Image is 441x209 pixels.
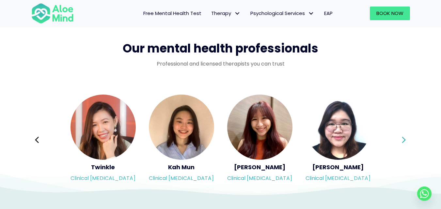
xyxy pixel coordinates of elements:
[149,95,214,185] a: <h5>Kah Mun</h5><p>Clinical psychologist</p> Kah MunClinical [MEDICAL_DATA]
[245,7,319,20] a: Psychological ServicesPsychological Services: submenu
[319,7,338,20] a: EAP
[71,163,136,171] h5: Twinkle
[71,95,136,160] img: <h5>Twinkle</h5><p>Clinical psychologist</p>
[306,95,371,160] img: <h5>Wei Shan</h5><p>Clinical psychologist</p>
[149,94,214,186] div: Slide 10 of 3
[227,95,292,185] a: <h5>Jean</h5><p>Clinical psychologist</p> [PERSON_NAME]Clinical [MEDICAL_DATA]
[306,94,371,186] div: Slide 12 of 3
[71,94,136,186] div: Slide 9 of 3
[206,7,245,20] a: TherapyTherapy: submenu
[227,94,292,186] div: Slide 11 of 3
[138,7,206,20] a: Free Mental Health Test
[306,95,371,185] a: <h5>Wei Shan</h5><p>Clinical psychologist</p> [PERSON_NAME]Clinical [MEDICAL_DATA]
[376,10,403,17] span: Book Now
[31,3,74,24] img: Aloe mind Logo
[324,10,333,17] span: EAP
[370,7,410,20] a: Book Now
[123,40,318,57] span: Our mental health professionals
[227,163,292,171] h5: [PERSON_NAME]
[143,10,201,17] span: Free Mental Health Test
[250,10,314,17] span: Psychological Services
[149,95,214,160] img: <h5>Kah Mun</h5><p>Clinical psychologist</p>
[417,187,432,201] a: Whatsapp
[306,163,371,171] h5: [PERSON_NAME]
[233,9,242,18] span: Therapy: submenu
[149,163,214,171] h5: Kah Mun
[227,95,292,160] img: <h5>Jean</h5><p>Clinical psychologist</p>
[211,10,241,17] span: Therapy
[31,60,410,67] p: Professional and licensed therapists you can trust
[82,7,338,20] nav: Menu
[307,9,316,18] span: Psychological Services: submenu
[71,95,136,185] a: <h5>Twinkle</h5><p>Clinical psychologist</p> TwinkleClinical [MEDICAL_DATA]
